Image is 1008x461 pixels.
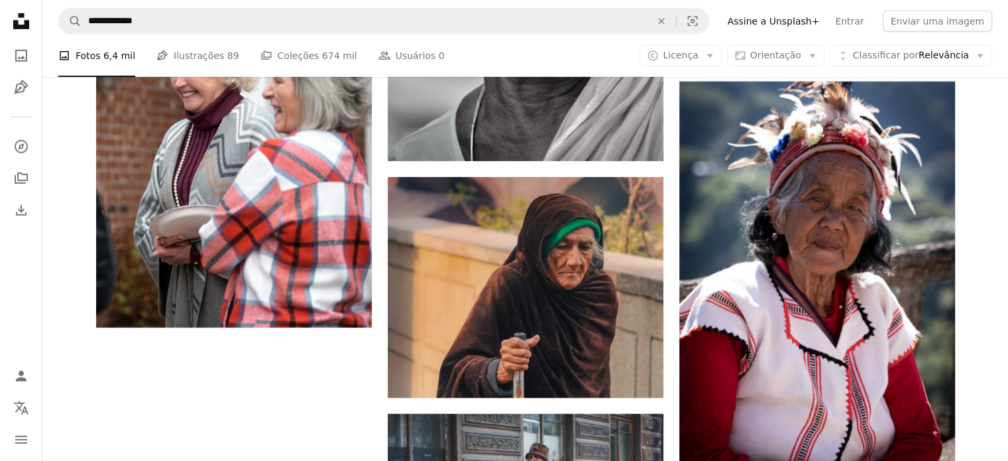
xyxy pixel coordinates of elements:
[830,45,992,66] button: Classificar porRelevância
[388,177,663,398] img: uma mulher velha em um manto marrom segurando uma bengala
[827,11,871,32] a: Entrar
[727,45,824,66] button: Orientação
[720,11,828,32] a: Assine a Unsplash+
[883,11,992,32] button: Enviar uma imagem
[8,165,34,192] a: Coleções
[853,49,969,62] span: Relevância
[8,8,34,37] a: Início — Unsplash
[260,34,357,77] a: Coleções 674 mil
[8,363,34,389] a: Entrar / Cadastrar-se
[677,9,708,34] button: Pesquisa visual
[322,48,357,63] span: 674 mil
[663,50,698,60] span: Licença
[679,283,955,295] a: uma velha com penas na cabeça
[58,8,709,34] form: Pesquise conteúdo visual em todo o site
[853,50,919,60] span: Classificar por
[647,9,676,34] button: Limpar
[227,48,239,63] span: 89
[750,50,801,60] span: Orientação
[378,34,445,77] a: Usuários 0
[439,48,445,63] span: 0
[8,74,34,101] a: Ilustrações
[8,395,34,421] button: Idioma
[96,126,372,138] a: duas mulheres mais velhas de pé uma ao lado da outra
[8,427,34,453] button: Menu
[8,197,34,224] a: Histórico de downloads
[388,281,663,293] a: uma mulher velha em um manto marrom segurando uma bengala
[8,42,34,69] a: Fotos
[8,133,34,160] a: Explorar
[156,34,239,77] a: Ilustrações 89
[59,9,82,34] button: Pesquise na Unsplash
[640,45,721,66] button: Licença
